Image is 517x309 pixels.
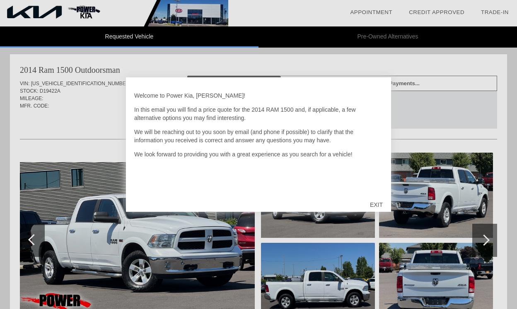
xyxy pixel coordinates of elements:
[134,150,383,158] p: We look forward to providing you with a great experience as you search for a vehicle!
[362,192,391,217] div: EXIT
[409,9,464,15] a: Credit Approved
[134,105,383,122] p: In this email you will find a price quote for the 2014 RAM 1500 and, if applicable, a few alterna...
[134,91,383,100] p: Welcome to Power Kia, [PERSON_NAME]!
[350,9,392,15] a: Appointment
[134,128,383,144] p: We will be reaching out to you soon by email (and phone if possible) to clarify that the informat...
[481,9,509,15] a: Trade-In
